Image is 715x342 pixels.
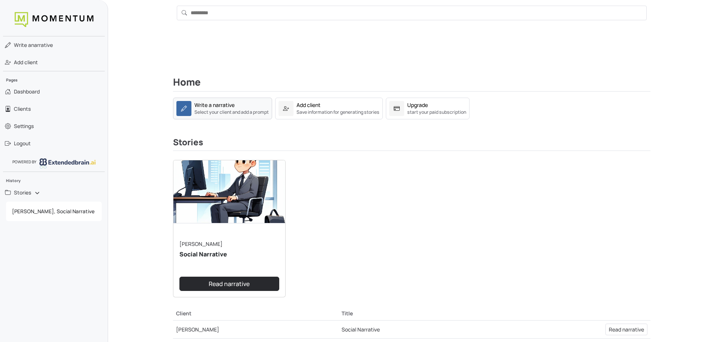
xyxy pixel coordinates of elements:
h2: Home [173,77,650,92]
a: Read narrative [605,324,647,335]
img: logo [39,158,96,168]
img: narrative [173,160,285,223]
span: narrative [14,41,53,49]
a: Write a narrativeSelect your client and add a prompt [173,98,272,119]
h5: Social Narrative [179,251,279,258]
a: Read narrative [179,277,279,291]
span: Add client [14,59,38,66]
span: Dashboard [14,88,40,95]
th: Client [173,306,339,321]
div: Add client [297,101,321,109]
small: start your paid subscription [407,109,466,116]
a: Add clientSave information for generating stories [275,98,383,119]
span: Clients [14,105,31,113]
small: Save information for generating stories [297,109,379,116]
a: Social Narrative [342,326,380,333]
a: Upgradestart your paid subscription [386,104,470,111]
span: Settings [14,122,34,130]
span: Stories [14,189,31,196]
th: Title [339,306,488,321]
a: Write a narrativeSelect your client and add a prompt [173,104,272,111]
img: logo [15,12,93,27]
span: [PERSON_NAME], Social Narrative [9,205,99,218]
a: [PERSON_NAME], Social Narrative [6,205,102,218]
div: Write a narrative [194,101,235,109]
a: Add clientSave information for generating stories [275,104,383,111]
a: [PERSON_NAME] [176,326,219,333]
span: Logout [14,140,31,147]
a: [PERSON_NAME] [179,240,223,247]
span: Write a [14,42,31,48]
small: Select your client and add a prompt [194,109,269,116]
h3: Stories [173,137,650,151]
a: Upgradestart your paid subscription [386,98,470,119]
div: Upgrade [407,101,428,109]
